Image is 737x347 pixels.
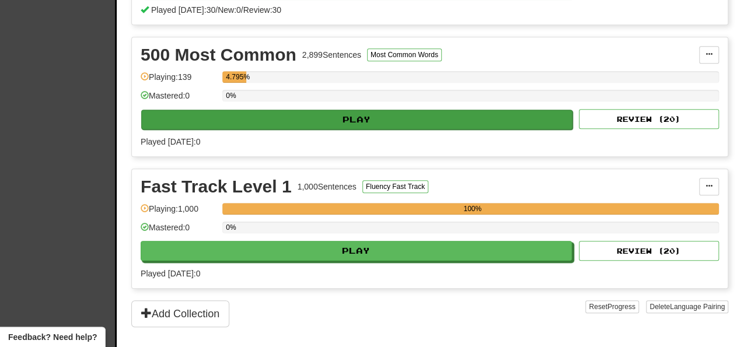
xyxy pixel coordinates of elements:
button: Play [141,241,572,261]
div: 1,000 Sentences [298,181,357,192]
span: Progress [607,303,635,311]
div: Mastered: 0 [141,222,216,241]
span: Language Pairing [670,303,725,311]
button: Add Collection [131,300,229,327]
span: / [241,5,243,15]
button: Review (20) [579,241,719,261]
button: Play [141,110,572,129]
span: Played [DATE]: 0 [141,269,200,278]
div: 500 Most Common [141,46,296,64]
div: 2,899 Sentences [302,49,361,61]
div: 100% [226,203,719,215]
button: Most Common Words [367,48,442,61]
span: Open feedback widget [8,331,97,343]
span: New: 0 [218,5,241,15]
span: / [215,5,218,15]
button: Review (20) [579,109,719,129]
button: DeleteLanguage Pairing [646,300,728,313]
div: Mastered: 0 [141,90,216,109]
span: Review: 30 [243,5,281,15]
div: 4.795% [226,71,246,83]
button: Fluency Fast Track [362,180,428,193]
div: Playing: 139 [141,71,216,90]
button: ResetProgress [585,300,638,313]
div: Fast Track Level 1 [141,178,292,195]
div: Playing: 1,000 [141,203,216,222]
span: Played [DATE]: 30 [151,5,215,15]
span: Played [DATE]: 0 [141,137,200,146]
